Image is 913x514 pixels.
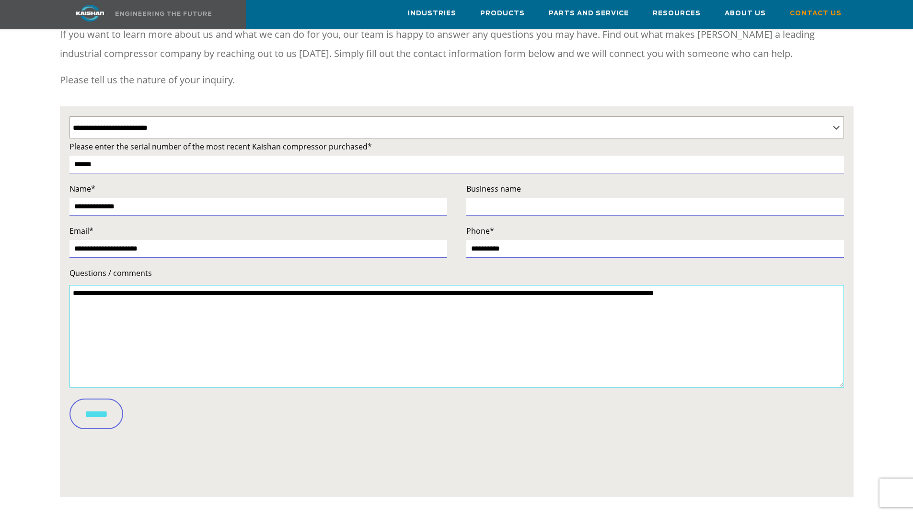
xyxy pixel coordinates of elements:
span: Resources [653,8,701,19]
p: Please tell us the nature of your inquiry. [60,70,854,90]
label: Please enter the serial number of the most recent Kaishan compressor purchased* [69,140,844,153]
span: About Us [725,8,766,19]
a: About Us [725,0,766,26]
label: Name* [69,182,447,195]
label: Business name [466,182,844,195]
span: Products [480,8,525,19]
label: Phone* [466,224,844,238]
form: Contact form [69,140,844,490]
a: Resources [653,0,701,26]
label: Email* [69,224,447,238]
a: Contact Us [790,0,842,26]
a: Products [480,0,525,26]
span: Contact Us [790,8,842,19]
img: Engineering the future [116,11,211,16]
a: Industries [408,0,456,26]
a: Parts and Service [549,0,629,26]
span: Parts and Service [549,8,629,19]
span: Industries [408,8,456,19]
img: kaishan logo [54,5,126,22]
p: If you want to learn more about us and what we can do for you, our team is happy to answer any qu... [60,25,854,63]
